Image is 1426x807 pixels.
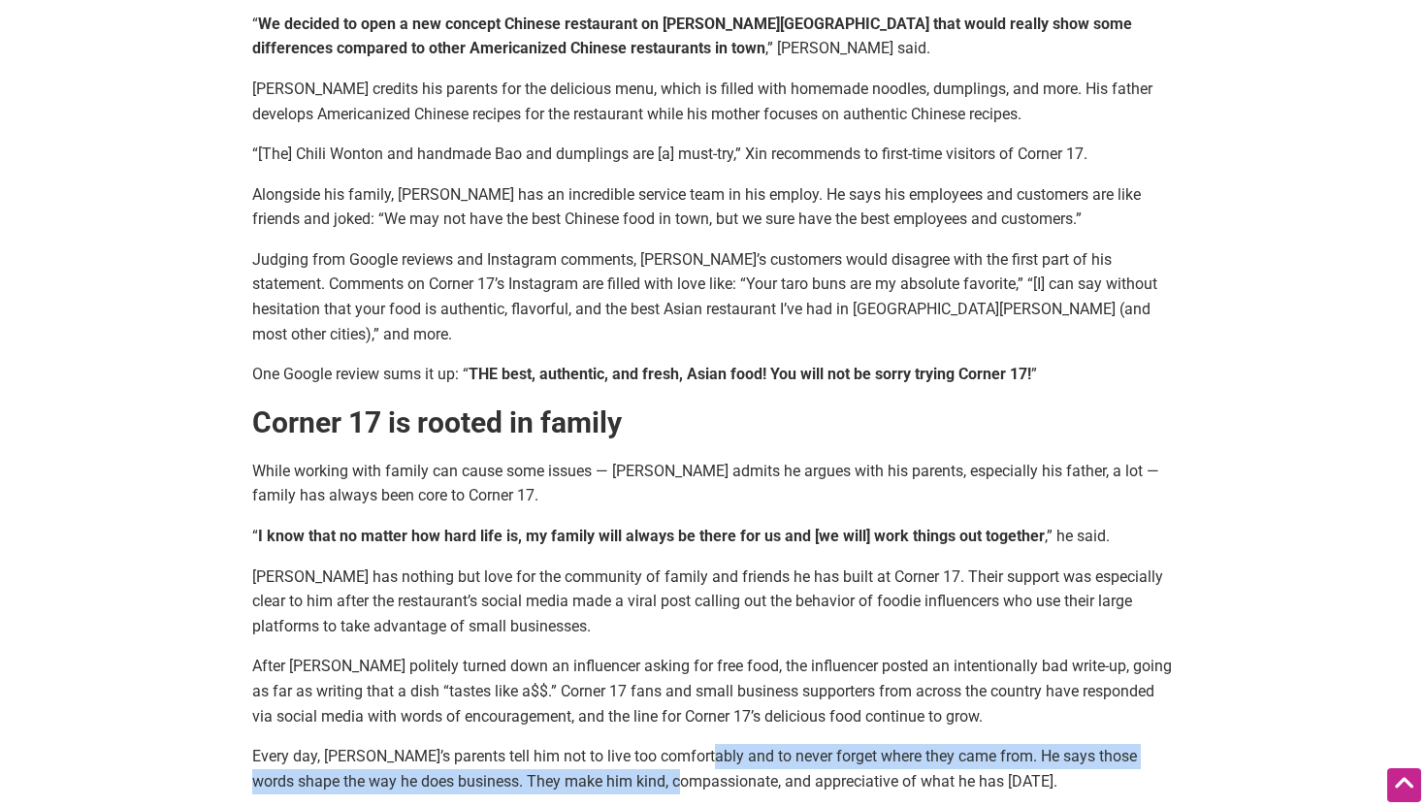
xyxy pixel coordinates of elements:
[252,15,1132,58] strong: We decided to open a new concept Chinese restaurant on [PERSON_NAME][GEOGRAPHIC_DATA] that would ...
[252,77,1174,126] p: [PERSON_NAME] credits his parents for the delicious menu, which is filled with homemade noodles, ...
[258,527,1045,545] strong: I know that no matter how hard life is, my family will always be there for us and [we will] work ...
[252,524,1174,549] p: “ ,” he said.
[252,565,1174,639] p: [PERSON_NAME] has nothing but love for the community of family and friends he has built at Corner...
[469,365,1031,383] strong: THE best, authentic, and fresh, Asian food! You will not be sorry trying Corner 17!
[252,247,1174,346] p: Judging from Google reviews and Instagram comments, [PERSON_NAME]’s customers would disagree with...
[252,142,1174,167] p: “[The] Chili Wonton and handmade Bao and dumplings are [a] must-try,” Xin recommends to first-tim...
[252,744,1174,793] p: Every day, [PERSON_NAME]’s parents tell him not to live too comfortably and to never forget where...
[252,459,1174,508] p: While working with family can cause some issues — [PERSON_NAME] admits he argues with his parents...
[252,182,1174,232] p: Alongside his family, [PERSON_NAME] has an incredible service team in his employ. He says his emp...
[252,362,1174,387] p: One Google review sums it up: “ ”
[252,405,622,439] strong: Corner 17 is rooted in family
[1387,768,1421,802] div: Scroll Back to Top
[252,654,1174,728] p: After [PERSON_NAME] politely turned down an influencer asking for free food, the influencer poste...
[252,12,1174,61] p: “ ,” [PERSON_NAME] said.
